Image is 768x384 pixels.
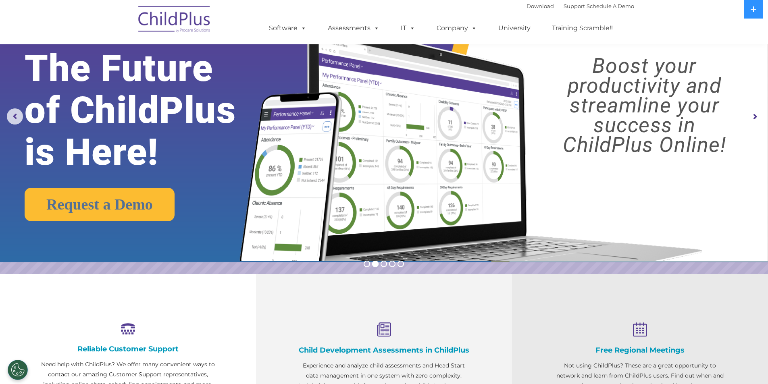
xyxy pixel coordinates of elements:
[429,20,485,36] a: Company
[527,3,554,9] a: Download
[544,20,621,36] a: Training Scramble!!
[25,188,175,221] a: Request a Demo
[8,360,28,380] button: Cookies Settings
[112,86,146,92] span: Phone number
[564,3,585,9] a: Support
[490,20,539,36] a: University
[40,345,216,353] h4: Reliable Customer Support
[261,20,314,36] a: Software
[320,20,387,36] a: Assessments
[552,346,728,355] h4: Free Regional Meetings
[587,3,634,9] a: Schedule A Demo
[531,56,758,155] rs-layer: Boost your productivity and streamline your success in ChildPlus Online!
[393,20,423,36] a: IT
[527,3,634,9] font: |
[134,0,215,41] img: ChildPlus by Procare Solutions
[296,346,472,355] h4: Child Development Assessments in ChildPlus
[112,53,137,59] span: Last name
[25,48,270,173] rs-layer: The Future of ChildPlus is Here!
